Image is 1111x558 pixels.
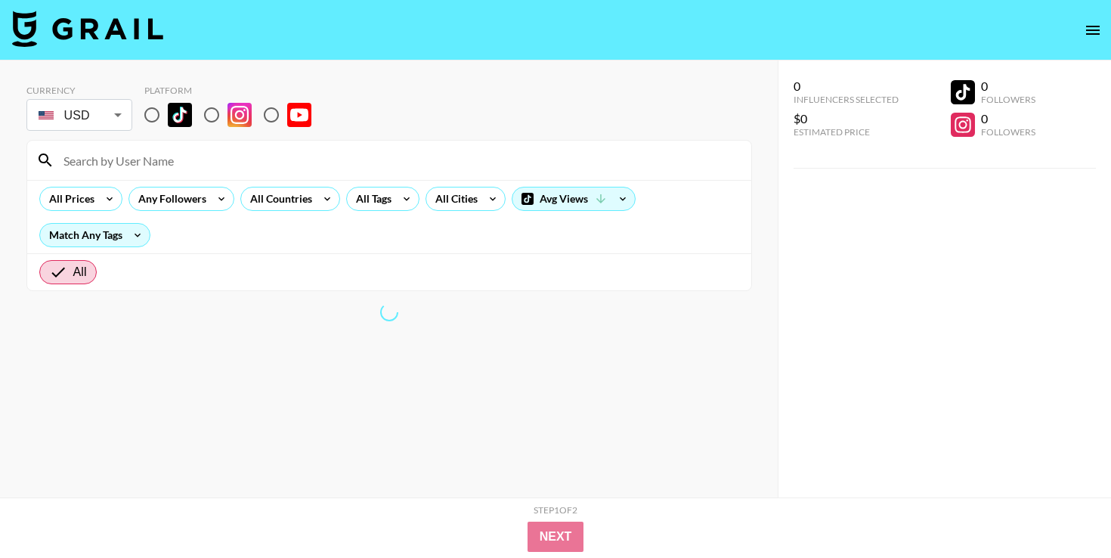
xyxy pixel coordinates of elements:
[794,126,899,138] div: Estimated Price
[73,263,87,281] span: All
[40,188,97,210] div: All Prices
[794,79,899,94] div: 0
[168,103,192,127] img: TikTok
[227,103,252,127] img: Instagram
[981,79,1035,94] div: 0
[347,188,395,210] div: All Tags
[380,303,398,321] span: Refreshing lists, bookers, clients, countries, tags, cities, talent, talent...
[12,11,163,47] img: Grail Talent
[54,148,742,172] input: Search by User Name
[129,188,209,210] div: Any Followers
[426,188,481,210] div: All Cities
[26,85,132,96] div: Currency
[794,94,899,105] div: Influencers Selected
[512,188,635,210] div: Avg Views
[144,85,323,96] div: Platform
[794,111,899,126] div: $0
[241,188,315,210] div: All Countries
[287,103,311,127] img: YouTube
[981,94,1035,105] div: Followers
[528,522,584,552] button: Next
[981,111,1035,126] div: 0
[534,504,577,516] div: Step 1 of 2
[981,126,1035,138] div: Followers
[1078,15,1108,45] button: open drawer
[29,102,129,129] div: USD
[40,224,150,246] div: Match Any Tags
